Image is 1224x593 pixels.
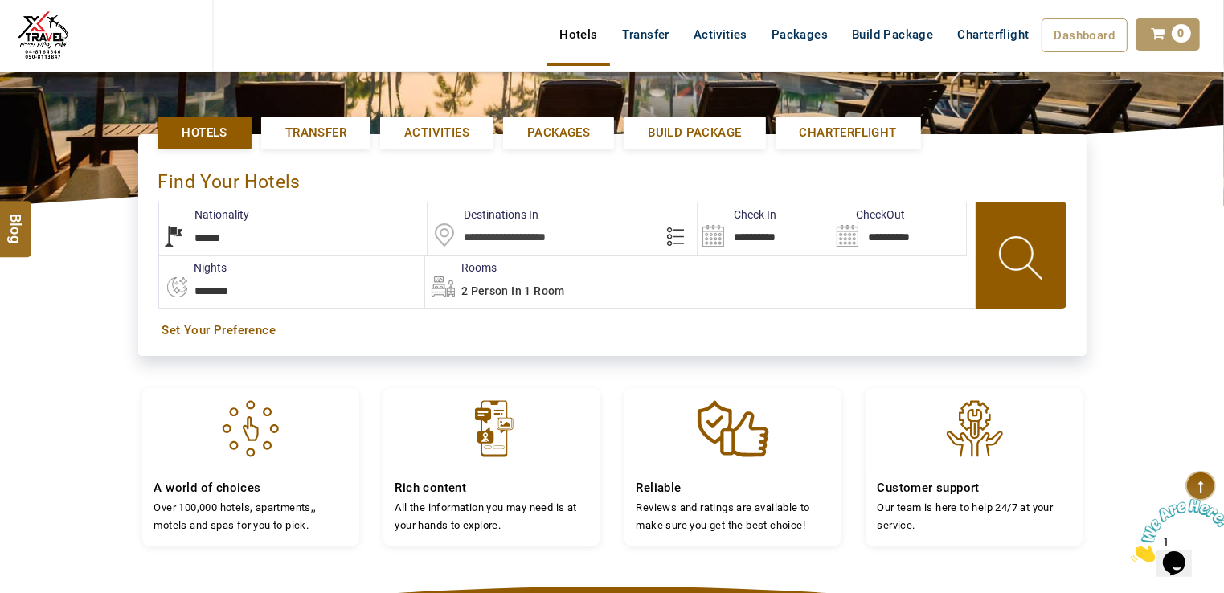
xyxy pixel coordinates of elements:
img: Chat attention grabber [6,6,106,70]
h4: Customer support [878,481,1070,496]
span: Packages [527,125,590,141]
a: Hotels [547,18,609,51]
p: Our team is here to help 24/7 at your service. [878,499,1070,534]
h4: Rich content [395,481,588,496]
a: Packages [503,117,614,149]
span: Activities [404,125,469,141]
span: Charterflight [800,125,897,141]
a: Charterflight [776,117,921,149]
label: Nationality [159,207,250,223]
span: Blog [6,213,27,227]
p: All the information you may need is at your hands to explore. [395,499,588,534]
span: Charterflight [957,27,1029,42]
label: CheckOut [832,207,905,223]
a: Packages [759,18,840,51]
label: nights [158,260,227,276]
span: 2 Person in 1 Room [461,284,565,297]
span: Build Package [648,125,741,141]
span: Hotels [182,125,227,141]
h4: Reliable [637,481,829,496]
span: Dashboard [1054,28,1116,43]
div: Find Your Hotels [158,154,1066,202]
a: Transfer [261,117,370,149]
a: Transfer [610,18,682,51]
h4: A world of choices [154,481,347,496]
a: Set Your Preference [162,322,1062,339]
a: Charterflight [945,18,1041,51]
label: Destinations In [428,207,538,223]
a: 0 [1136,18,1200,51]
span: 1 [6,6,13,20]
label: Check In [698,207,776,223]
a: Activities [682,18,759,51]
p: Over 100,000 hotels, apartments,, motels and spas for you to pick. [154,499,347,534]
a: Build Package [624,117,765,149]
span: 0 [1172,24,1191,43]
a: Hotels [158,117,252,149]
a: Activities [380,117,493,149]
input: Search [698,202,832,255]
p: Reviews and ratings are available to make sure you get the best choice! [637,499,829,534]
img: The Royal Line Holidays [12,6,73,67]
span: Transfer [285,125,346,141]
a: Build Package [840,18,945,51]
iframe: chat widget [1124,493,1224,569]
input: Search [832,202,966,255]
label: Rooms [425,260,497,276]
